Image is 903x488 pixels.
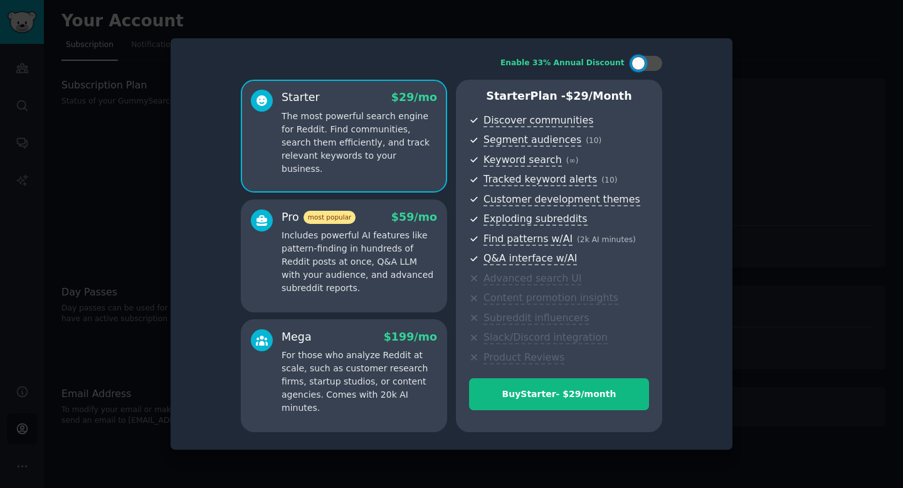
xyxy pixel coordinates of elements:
div: Pro [282,210,356,225]
div: Starter [282,90,320,105]
p: For those who analyze Reddit at scale, such as customer research firms, startup studios, or conte... [282,349,437,415]
p: The most powerful search engine for Reddit. Find communities, search them efficiently, and track ... [282,110,437,176]
span: ( 10 ) [601,176,617,184]
span: Slack/Discord integration [483,331,608,344]
span: Advanced search UI [483,272,581,285]
p: Includes powerful AI features like pattern-finding in hundreds of Reddit posts at once, Q&A LLM w... [282,229,437,295]
span: Product Reviews [483,351,564,364]
div: Enable 33% Annual Discount [500,58,625,69]
div: Mega [282,329,312,345]
span: ( ∞ ) [566,156,579,165]
span: Q&A interface w/AI [483,252,577,265]
div: Buy Starter - $ 29 /month [470,388,648,401]
span: Keyword search [483,154,562,167]
span: Segment audiences [483,134,581,147]
span: Find patterns w/AI [483,233,573,246]
span: $ 199 /mo [384,331,437,343]
span: Discover communities [483,114,593,127]
span: ( 10 ) [586,136,601,145]
button: BuyStarter- $29/month [469,378,649,410]
span: $ 29 /mo [391,91,437,103]
span: $ 29 /month [566,90,632,102]
span: Tracked keyword alerts [483,173,597,186]
span: Customer development themes [483,193,640,206]
span: ( 2k AI minutes ) [577,235,636,244]
span: $ 59 /mo [391,211,437,223]
span: Content promotion insights [483,292,618,305]
span: most popular [304,211,356,224]
span: Subreddit influencers [483,312,589,325]
span: Exploding subreddits [483,213,587,226]
p: Starter Plan - [469,88,649,104]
